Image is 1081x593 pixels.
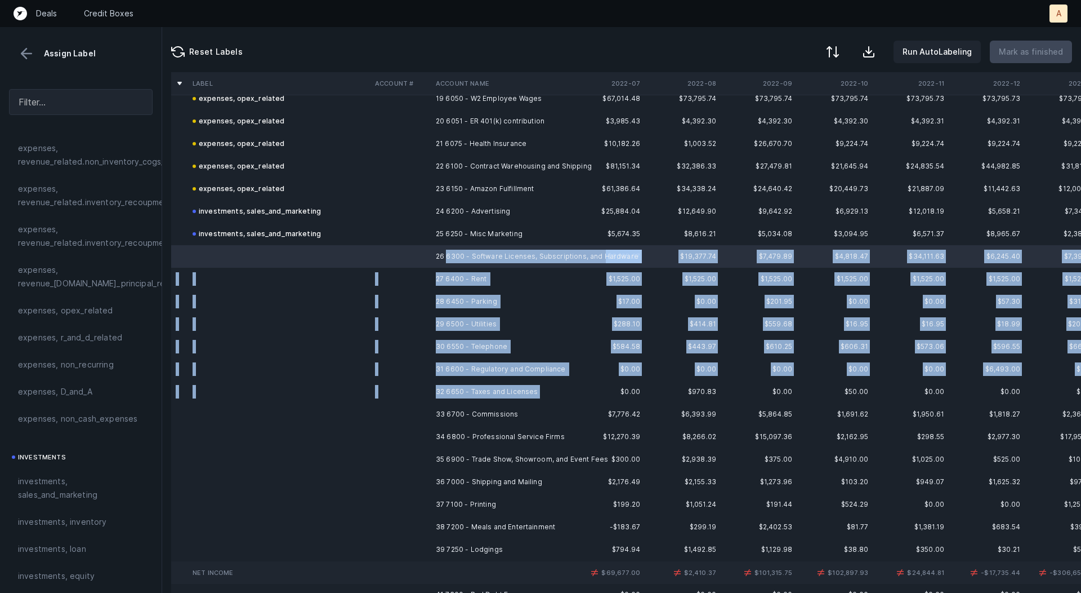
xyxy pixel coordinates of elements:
[721,426,797,448] td: $15,097.36
[645,403,721,426] td: $6,393.99
[18,141,209,169] span: expenses, revenue_related.non_inventory_cogs_non_cohort
[873,335,949,358] td: $573.06
[721,561,797,583] td: $3,092.74
[569,155,645,178] td: $81,151.34
[949,448,1025,471] td: $525.00
[1036,566,1049,579] img: 2d4cea4e0e7287338f84d783c1d74d81.svg
[949,403,1025,426] td: $1,818.27
[36,8,57,19] a: Deals
[569,538,645,561] td: $794.94
[949,313,1025,335] td: $18.99
[1049,5,1067,23] button: A
[569,516,645,538] td: -$183.67
[431,380,569,403] td: 32 6650 - Taxes and Licenses
[949,538,1025,561] td: $30.21
[814,566,828,579] img: 2d4cea4e0e7287338f84d783c1d74d81.svg
[18,331,122,344] span: expenses, r_and_d_related
[645,110,721,132] td: $4,392.30
[721,516,797,538] td: $2,402.53
[431,448,569,471] td: 35 6900 - Trade Show, Showroom, and Event Fees
[873,223,949,245] td: $6,571.37
[873,132,949,155] td: $9,224.74
[873,538,949,561] td: $350.00
[873,516,949,538] td: $1,381.19
[645,426,721,448] td: $8,266.02
[873,245,949,268] td: $34,111.63
[18,450,66,464] span: investments
[721,538,797,561] td: $1,129.98
[569,403,645,426] td: $7,776.42
[873,561,949,584] td: $24,844.81
[18,358,114,371] span: expenses, non_recurring
[84,8,133,19] a: Credit Boxes
[18,223,220,250] span: expenses, revenue_related.inventory_recoupment_non_cohort
[873,178,949,200] td: $21,887.09
[873,403,949,426] td: $1,950.61
[431,178,569,200] td: 23 6150 - Amazon Fulfillment
[797,471,873,493] td: $103.20
[431,290,569,313] td: 28 6450 - Parking
[949,561,1025,583] td: $2,550.53
[797,132,873,155] td: $9,224.74
[431,200,569,223] td: 24 6200 - Advertising
[431,132,569,155] td: 21 6075 - Health Insurance
[431,223,569,245] td: 25 6250 - Misc Marketing
[797,380,873,403] td: $50.00
[431,493,569,516] td: 37 7100 - Printing
[569,335,645,358] td: $584.58
[645,335,721,358] td: $443.97
[193,182,285,196] div: expenses, opex_related
[18,475,144,502] span: investments, sales_and_marketing
[741,566,754,579] img: 2d4cea4e0e7287338f84d783c1d74d81.svg
[193,92,285,105] div: expenses, opex_related
[873,110,949,132] td: $4,392.31
[721,132,797,155] td: $26,670.70
[721,471,797,493] td: $1,273.96
[949,561,1025,584] td: -$17,735.44
[721,493,797,516] td: $191.44
[569,200,645,223] td: $25,884.04
[797,448,873,471] td: $4,910.00
[949,200,1025,223] td: $5,658.21
[18,304,113,317] span: expenses, opex_related
[645,493,721,516] td: $1,051.24
[721,380,797,403] td: $0.00
[569,245,645,268] td: $8,185.67
[431,538,569,561] td: 39 7250 - Lodgings
[797,155,873,178] td: $21,645.94
[645,561,721,584] td: $2,410.37
[431,313,569,335] td: 29 6500 - Utilities
[949,335,1025,358] td: $596.55
[797,223,873,245] td: $3,094.95
[873,561,949,583] td: $2,094.83
[797,268,873,290] td: $1,525.00
[721,358,797,380] td: $0.00
[431,403,569,426] td: 33 6700 - Commissions
[949,380,1025,403] td: $0.00
[797,335,873,358] td: $606.31
[949,493,1025,516] td: $0.00
[569,87,645,110] td: $67,014.48
[569,426,645,448] td: $12,270.39
[721,200,797,223] td: $9,642.92
[949,155,1025,178] td: $44,982.85
[18,542,86,556] span: investments, loan
[721,178,797,200] td: $24,640.42
[721,290,797,313] td: $201.95
[797,538,873,561] td: $38.80
[797,87,873,110] td: $73,795.74
[431,426,569,448] td: 34 6800 - Professional Service Firms
[645,72,721,95] th: 2022-08
[569,290,645,313] td: $17.00
[797,245,873,268] td: $4,818.47
[569,358,645,380] td: $0.00
[721,223,797,245] td: $5,034.08
[797,561,873,584] td: $102,897.93
[873,87,949,110] td: $73,795.73
[797,516,873,538] td: $81.77
[949,132,1025,155] td: $9,224.74
[645,516,721,538] td: $299.19
[431,358,569,380] td: 31 6600 - Regulatory and Compliance
[721,335,797,358] td: $610.25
